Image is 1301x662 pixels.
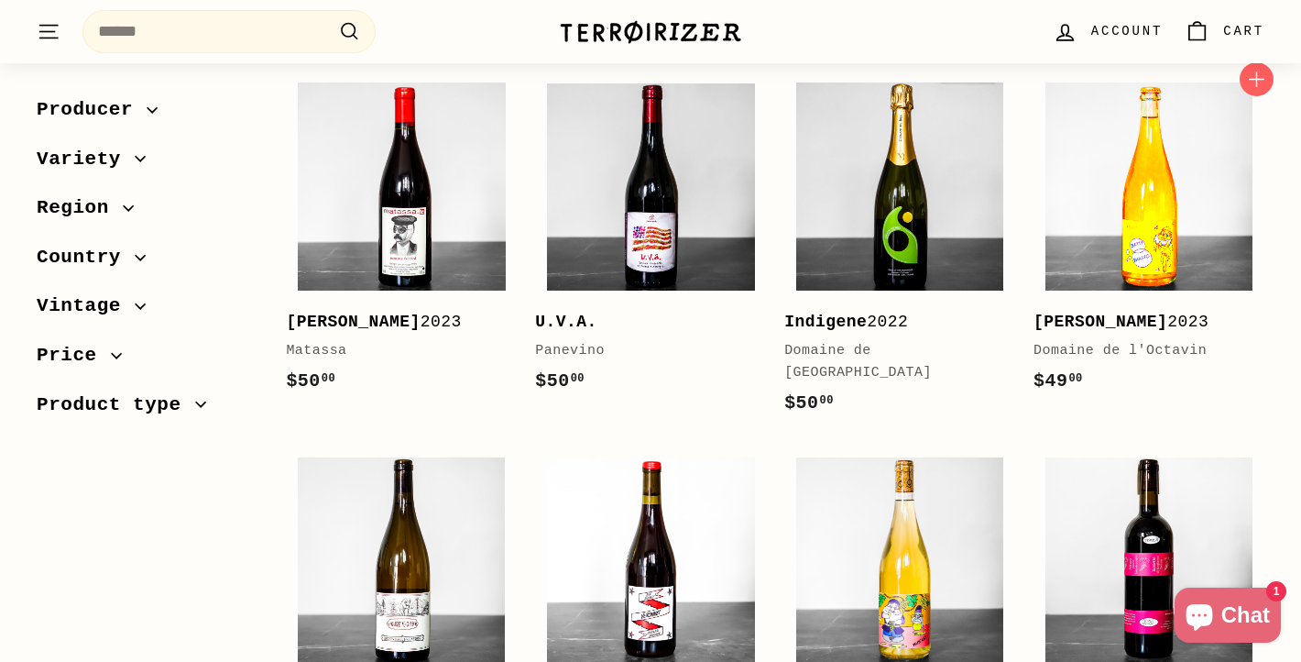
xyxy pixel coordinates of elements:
span: Country [37,242,135,273]
span: Vintage [37,291,135,322]
a: Account [1042,5,1174,59]
span: Product type [37,390,195,421]
button: Region [37,188,257,237]
button: Price [37,336,257,385]
b: [PERSON_NAME] [286,313,420,331]
a: Cart [1174,5,1275,59]
sup: 00 [571,372,585,385]
a: U.V.A. Panevino [535,72,766,414]
button: Variety [37,139,257,189]
button: Producer [37,90,257,139]
span: Cart [1223,21,1264,41]
sup: 00 [322,372,335,385]
div: 2022 [784,309,997,336]
span: $50 [784,392,834,414]
a: [PERSON_NAME]2023Matassa [286,72,517,414]
span: Price [37,340,111,371]
span: Variety [37,144,135,175]
span: $50 [535,370,585,392]
a: [PERSON_NAME]2023Domaine de l'Octavin [1033,72,1264,414]
b: Indigene [784,313,867,331]
span: $49 [1033,370,1083,392]
span: $50 [286,370,335,392]
button: Vintage [37,286,257,336]
b: [PERSON_NAME] [1033,313,1167,331]
div: Domaine de l'Octavin [1033,340,1246,362]
inbox-online-store-chat: Shopify online store chat [1169,588,1286,647]
span: Account [1091,21,1163,41]
button: Product type [37,385,257,435]
div: Panevino [535,340,748,362]
a: Indigene2022Domaine de [GEOGRAPHIC_DATA] [784,72,1015,436]
span: Producer [37,94,147,126]
sup: 00 [820,394,834,407]
button: Country [37,237,257,287]
div: Domaine de [GEOGRAPHIC_DATA] [784,340,997,384]
sup: 00 [1068,372,1082,385]
b: U.V.A. [535,313,597,331]
div: Matassa [286,340,498,362]
div: 2023 [1033,309,1246,336]
span: Region [37,193,123,224]
div: 2023 [286,309,498,336]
